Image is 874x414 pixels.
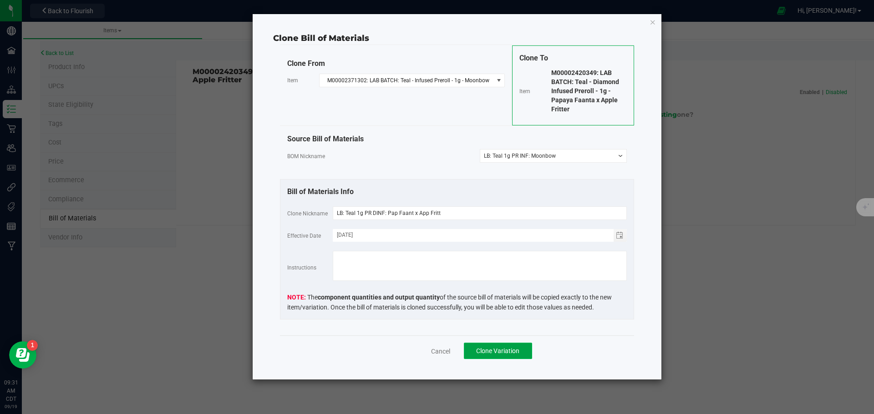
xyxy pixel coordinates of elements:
[287,209,328,218] label: Clone Nickname
[476,347,519,354] span: Clone Variation
[464,343,532,359] button: Clone Variation
[318,294,440,301] strong: component quantities and output quantity
[551,69,619,113] span: M00002420349: LAB BATCH: Teal - Diamond Infused Preroll - 1g - Papaya Faanta x Apple Fritter
[519,54,548,62] span: Clone To
[431,347,450,356] a: Cancel
[614,229,627,242] span: Toggle calendar
[9,341,36,369] iframe: Resource center
[287,153,325,160] span: BOM Nickname
[273,33,369,43] span: Clone Bill of Materials
[287,135,364,143] span: Source Bill of Materials
[287,76,298,85] label: Item
[333,206,627,220] input: Nickname
[287,186,627,197] div: Bill of Materials Info
[287,59,325,68] span: Clone From
[519,87,530,95] label: Item
[287,294,612,311] span: The of the source bill of materials will be copied exactly to the new item/variation. Once the bi...
[287,264,316,272] label: Instructions
[320,74,493,87] span: M00002371302: LAB BATCH: Teal - Infused Preroll - 1g - Moonbow
[287,232,321,240] label: Effective Date
[333,229,614,240] input: null
[27,340,38,351] iframe: Resource center unread badge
